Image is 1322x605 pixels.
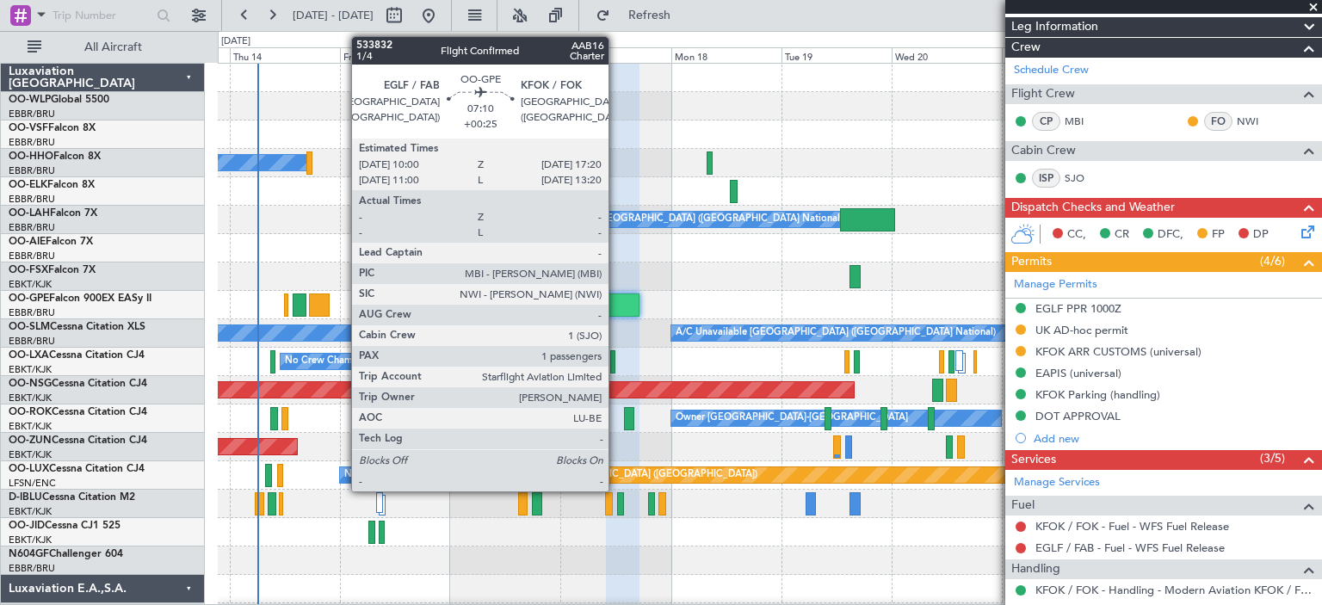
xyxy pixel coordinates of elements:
[9,534,52,546] a: EBKT/KJK
[221,34,250,49] div: [DATE]
[9,505,52,518] a: EBKT/KJK
[9,435,52,446] span: OO-ZUN
[1002,47,1112,63] div: Thu 21
[454,320,743,346] div: No Crew [GEOGRAPHIC_DATA] ([GEOGRAPHIC_DATA] National)
[9,293,49,304] span: OO-GPE
[450,47,560,63] div: Sat 16
[9,136,55,149] a: EBBR/BRU
[1035,583,1313,597] a: KFOK / FOK - Handling - Modern Aviation KFOK / FOK
[9,407,52,417] span: OO-ROK
[9,193,55,206] a: EBBR/BRU
[9,521,120,531] a: OO-JIDCessna CJ1 525
[45,41,182,53] span: All Aircraft
[1212,226,1225,244] span: FP
[9,208,97,219] a: OO-LAHFalcon 7X
[9,108,55,120] a: EBBR/BRU
[9,306,55,319] a: EBBR/BRU
[9,521,45,531] span: OO-JID
[230,47,340,63] div: Thu 14
[9,477,56,490] a: LFSN/ENC
[9,363,52,376] a: EBKT/KJK
[1014,276,1097,293] a: Manage Permits
[1035,344,1202,359] div: KFOK ARR CUSTOMS (universal)
[1011,141,1076,161] span: Cabin Crew
[1158,226,1183,244] span: DFC,
[19,34,187,61] button: All Aircraft
[1253,226,1269,244] span: DP
[1011,17,1098,37] span: Leg Information
[9,435,147,446] a: OO-ZUNCessna Citation CJ4
[9,492,135,503] a: D-IBLUCessna Citation M2
[53,3,151,28] input: Trip Number
[1035,387,1160,402] div: KFOK Parking (handling)
[1260,252,1285,270] span: (4/6)
[1034,431,1313,446] div: Add new
[9,293,151,304] a: OO-GPEFalcon 900EX EASy II
[344,462,515,488] div: No Crew Paris ([GEOGRAPHIC_DATA])
[9,237,93,247] a: OO-AIEFalcon 7X
[9,151,101,162] a: OO-HHOFalcon 8X
[9,208,50,219] span: OO-LAH
[285,349,479,374] div: No Crew Chambery ([GEOGRAPHIC_DATA])
[1032,169,1060,188] div: ISP
[9,322,145,332] a: OO-SLMCessna Citation XLS
[9,562,55,575] a: EBBR/BRU
[588,2,691,29] button: Refresh
[9,379,147,389] a: OO-NSGCessna Citation CJ4
[1011,559,1060,579] span: Handling
[676,320,996,346] div: A/C Unavailable [GEOGRAPHIC_DATA] ([GEOGRAPHIC_DATA] National)
[9,549,49,559] span: N604GF
[9,492,42,503] span: D-IBLU
[9,379,52,389] span: OO-NSG
[1032,112,1060,131] div: CP
[340,47,450,63] div: Fri 15
[9,350,145,361] a: OO-LXACessna Citation CJ4
[614,9,686,22] span: Refresh
[9,237,46,247] span: OO-AIE
[9,407,147,417] a: OO-ROKCessna Citation CJ4
[676,405,908,431] div: Owner [GEOGRAPHIC_DATA]-[GEOGRAPHIC_DATA]
[9,95,51,105] span: OO-WLP
[565,207,843,232] div: Owner [GEOGRAPHIC_DATA] ([GEOGRAPHIC_DATA] National)
[1011,84,1075,104] span: Flight Crew
[1065,114,1103,129] a: MBI
[9,95,109,105] a: OO-WLPGlobal 5500
[9,350,49,361] span: OO-LXA
[1035,519,1229,534] a: KFOK / FOK - Fuel - WFS Fuel Release
[560,47,670,63] div: Sun 17
[1065,170,1103,186] a: SJO
[1115,226,1129,244] span: CR
[671,47,781,63] div: Mon 18
[1035,323,1128,337] div: UK AD-hoc permit
[9,464,49,474] span: OO-LUX
[9,335,55,348] a: EBBR/BRU
[892,47,1002,63] div: Wed 20
[9,221,55,234] a: EBBR/BRU
[1035,301,1121,316] div: EGLF PPR 1000Z
[9,180,47,190] span: OO-ELK
[9,322,50,332] span: OO-SLM
[1035,409,1121,423] div: DOT APPROVAL
[293,8,374,23] span: [DATE] - [DATE]
[1260,449,1285,467] span: (3/5)
[1035,540,1225,555] a: EGLF / FAB - Fuel - WFS Fuel Release
[9,250,55,262] a: EBBR/BRU
[1011,38,1041,58] span: Crew
[9,265,48,275] span: OO-FSX
[1067,226,1086,244] span: CC,
[9,464,145,474] a: OO-LUXCessna Citation CJ4
[1014,62,1089,79] a: Schedule Crew
[9,448,52,461] a: EBKT/KJK
[9,123,48,133] span: OO-VSF
[9,151,53,162] span: OO-HHO
[1035,366,1121,380] div: EAPIS (universal)
[486,462,757,488] div: Planned Maint [GEOGRAPHIC_DATA] ([GEOGRAPHIC_DATA])
[9,123,96,133] a: OO-VSFFalcon 8X
[1011,198,1175,218] span: Dispatch Checks and Weather
[9,549,123,559] a: N604GFChallenger 604
[9,265,96,275] a: OO-FSXFalcon 7X
[1011,252,1052,272] span: Permits
[1237,114,1276,129] a: NWI
[9,392,52,404] a: EBKT/KJK
[9,164,55,177] a: EBBR/BRU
